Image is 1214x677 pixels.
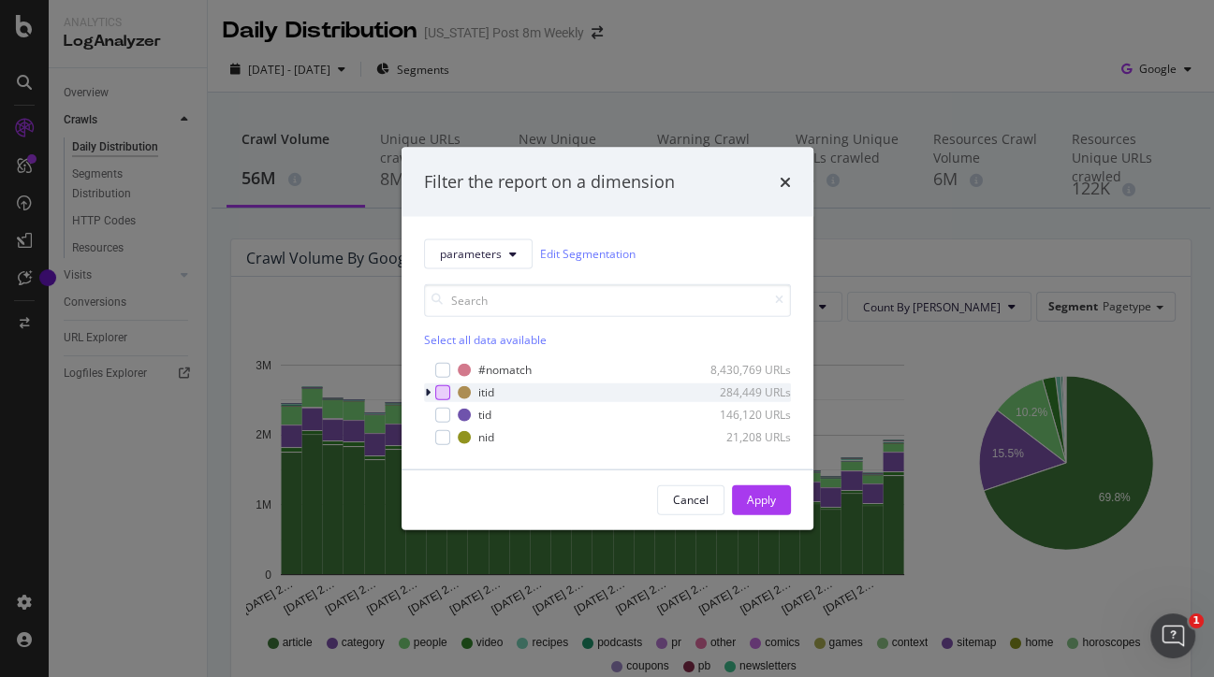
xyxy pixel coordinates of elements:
button: Cancel [657,484,724,514]
div: tid [478,407,491,423]
div: nid [478,429,494,445]
div: times [780,170,791,194]
div: 146,120 URLs [699,407,791,423]
a: Edit Segmentation [540,244,636,264]
iframe: Intercom live chat [1150,613,1195,658]
div: itid [478,384,494,400]
div: Filter the report on a dimension [424,170,675,194]
button: parameters [424,238,533,268]
button: Apply [732,484,791,514]
div: Select all data available [424,331,791,347]
div: modal [402,148,813,530]
div: Apply [747,492,776,508]
input: Search [424,283,791,316]
span: 1 [1189,613,1204,628]
div: 284,449 URLs [699,384,791,400]
div: #nomatch [478,362,532,378]
div: Cancel [673,492,709,508]
div: 8,430,769 URLs [699,362,791,378]
span: parameters [440,246,502,262]
div: 21,208 URLs [699,429,791,445]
